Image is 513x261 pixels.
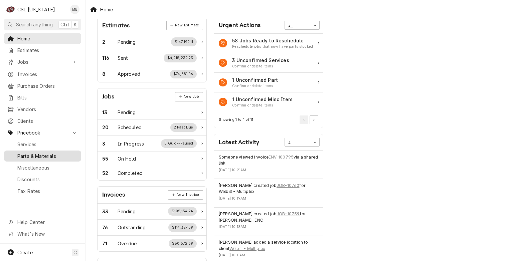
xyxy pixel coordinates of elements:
[219,138,259,147] div: Card Title
[102,124,118,131] div: Work Status Count
[219,239,318,260] div: Event Details
[232,76,278,83] div: Action Item Title
[232,44,313,49] div: Action Item Suggestion
[219,168,318,173] div: Event Timestamp
[219,21,261,30] div: Card Title
[98,166,206,180] a: Work Status
[118,38,136,45] div: Work Status Title
[98,236,206,251] a: Work Status
[175,92,203,101] div: Card Link Button
[4,115,81,126] a: Clients
[168,223,197,232] div: Work Status Supplemental Data
[17,71,78,78] span: Invoices
[4,127,81,138] a: Go to Pricebook
[269,154,294,160] a: INV-100795
[17,153,78,160] span: Parts & Materials
[74,21,77,28] span: K
[118,240,137,247] div: Work Status Title
[232,103,292,108] div: Action Item Suggestion
[214,134,323,151] div: Card Header
[288,141,308,146] div: All
[229,246,265,252] a: Welbilt - Multiplex
[4,69,81,80] a: Invoices
[98,220,206,236] a: Work Status
[118,109,136,116] div: Work Status Title
[6,5,15,14] div: CSI Kentucky's Avatar
[299,115,319,124] div: Pagination Controls
[118,124,142,131] div: Work Status Title
[98,105,206,180] div: Card Data
[73,249,77,256] span: C
[17,117,78,124] span: Clients
[98,66,206,82] a: Work Status
[102,190,125,199] div: Card Title
[70,5,79,14] div: Matt Brewington's Avatar
[17,35,78,42] span: Home
[17,188,78,195] span: Tax Rates
[214,17,323,128] div: Card: Urgent Actions
[98,105,206,119] a: Work Status
[6,5,15,14] div: C
[277,211,300,217] a: JOB-10759
[17,58,68,65] span: Jobs
[17,129,68,136] span: Pricebook
[97,186,207,252] div: Card: Invoices
[4,139,81,150] a: Services
[288,24,308,29] div: All
[98,136,206,152] a: Work Status
[98,152,206,166] div: Work Status
[98,17,206,34] div: Card Header
[102,240,118,247] div: Work Status Count
[4,186,81,197] a: Tax Rates
[219,183,318,204] div: Event Details
[4,80,81,91] a: Purchase Orders
[166,21,203,30] a: New Estimate
[219,117,253,122] div: Current Page Details
[214,17,323,34] div: Card Header
[98,119,206,136] div: Work Status
[232,57,289,64] div: Action Item Title
[70,5,79,14] div: MB
[118,70,140,77] div: Work Status Title
[98,50,206,66] a: Work Status
[102,21,130,30] div: Card Title
[4,162,81,173] a: Miscellaneous
[214,34,323,53] a: Action Item
[219,211,318,232] div: Event Details
[102,170,118,177] div: Work Status Count
[17,106,78,113] span: Vendors
[285,138,320,147] div: Card Data Filter Control
[4,56,81,67] a: Go to Jobs
[219,154,318,175] div: Event Details
[219,211,318,223] div: Event String
[166,21,203,30] div: Card Link Button
[214,208,323,236] div: Event
[214,92,323,112] a: Action Item
[98,204,206,252] div: Card Data
[17,164,78,171] span: Miscellaneous
[17,230,77,237] span: What's New
[232,96,292,103] div: Action Item Title
[102,155,118,162] div: Work Status Count
[214,112,323,128] div: Card Footer: Pagination
[219,239,318,252] div: Event String
[214,53,323,73] a: Action Item
[17,47,78,54] span: Estimates
[175,92,203,101] a: New Job
[98,34,206,50] a: Work Status
[17,6,55,13] div: CSI [US_STATE]
[164,54,197,62] div: Work Status Supplemental Data
[277,183,299,189] a: JOB-10760
[102,92,115,101] div: Card Title
[168,190,203,200] a: New Invoice
[102,109,118,116] div: Work Status Count
[4,45,81,56] a: Estimates
[214,73,323,92] a: Action Item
